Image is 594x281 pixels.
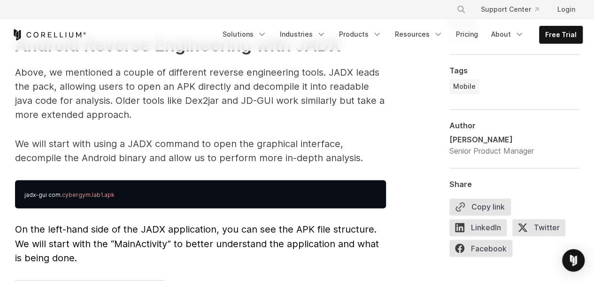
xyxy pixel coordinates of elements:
strong: Android Reverse Engineering with JADX [15,35,341,55]
span: On the left-hand side of the JADX application, you can see the APK file structure. We will start ... [15,224,379,263]
div: [PERSON_NAME] [449,134,534,146]
div: Senior Product Manager [449,146,534,157]
span: jadx-gui com [24,191,61,198]
span: LinkedIn [449,219,507,236]
span: Twitter [512,219,565,236]
a: Corellium Home [12,29,86,40]
span: .cybergym.lab1.apk [61,191,115,198]
span: Mobile [453,82,476,92]
a: Twitter [512,219,571,240]
div: Tags [449,66,579,76]
a: Solutions [217,26,272,43]
button: Copy link [449,199,511,216]
div: Navigation Menu [445,1,583,18]
div: Navigation Menu [217,26,583,44]
a: Facebook [449,240,518,261]
p: We will start with using a JADX command to open the graphical interface, decompile the Android bi... [15,137,386,165]
div: Author [449,121,579,131]
a: Support Center [473,1,546,18]
a: Products [333,26,387,43]
a: Mobile [449,79,479,94]
a: About [486,26,530,43]
a: Industries [274,26,332,43]
div: Share [449,180,579,189]
button: Search [453,1,470,18]
a: Pricing [450,26,484,43]
a: LinkedIn [449,219,512,240]
a: Resources [389,26,448,43]
span: Facebook [449,240,512,257]
a: Login [550,1,583,18]
p: Above, we mentioned a couple of different reverse engineering tools. JADX leads the pack, allowin... [15,65,386,122]
div: Open Intercom Messenger [562,249,585,272]
a: Free Trial [540,26,582,43]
